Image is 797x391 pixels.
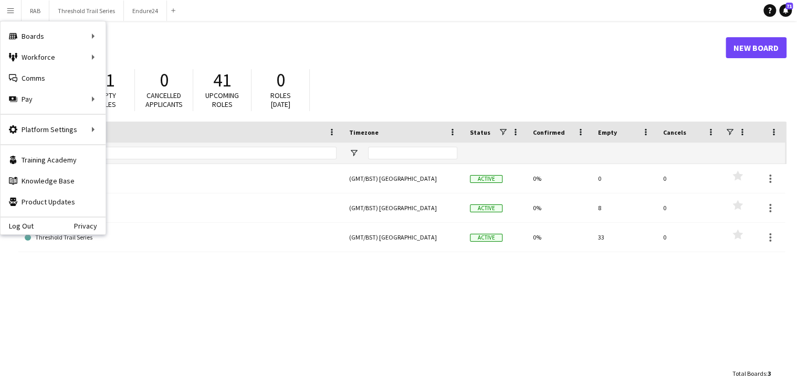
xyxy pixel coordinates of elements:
[25,223,337,252] a: Threshold Trail Series
[160,69,169,92] span: 0
[732,363,771,384] div: :
[527,193,592,222] div: 0%
[213,69,231,92] span: 41
[1,119,106,140] div: Platform Settings
[270,91,291,109] span: Roles [DATE]
[18,40,726,56] h1: Boards
[470,204,502,212] span: Active
[74,222,106,230] a: Privacy
[592,193,657,222] div: 8
[470,128,490,136] span: Status
[368,147,457,159] input: Timezone Filter Input
[1,68,106,89] a: Comms
[657,164,722,193] div: 0
[726,37,786,58] a: New Board
[470,234,502,242] span: Active
[1,170,106,191] a: Knowledge Base
[527,164,592,193] div: 0%
[25,193,337,223] a: Endure24
[343,164,464,193] div: (GMT/BST) [GEOGRAPHIC_DATA]
[276,69,285,92] span: 0
[343,223,464,252] div: (GMT/BST) [GEOGRAPHIC_DATA]
[343,193,464,222] div: (GMT/BST) [GEOGRAPHIC_DATA]
[470,175,502,183] span: Active
[592,164,657,193] div: 0
[1,47,106,68] div: Workforce
[349,128,379,136] span: Timezone
[533,128,565,136] span: Confirmed
[22,1,49,21] button: RAB
[657,223,722,252] div: 0
[1,222,34,230] a: Log Out
[145,91,183,109] span: Cancelled applicants
[732,370,766,377] span: Total Boards
[1,89,106,110] div: Pay
[44,147,337,159] input: Board name Filter Input
[592,223,657,252] div: 33
[785,3,793,9] span: 71
[1,191,106,212] a: Product Updates
[1,26,106,47] div: Boards
[124,1,167,21] button: Endure24
[205,91,239,109] span: Upcoming roles
[598,128,617,136] span: Empty
[1,149,106,170] a: Training Academy
[657,193,722,222] div: 0
[49,1,124,21] button: Threshold Trail Series
[779,4,792,17] a: 71
[527,223,592,252] div: 0%
[349,148,359,158] button: Open Filter Menu
[25,164,337,193] a: RAB
[663,128,686,136] span: Cancels
[768,370,771,377] span: 3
